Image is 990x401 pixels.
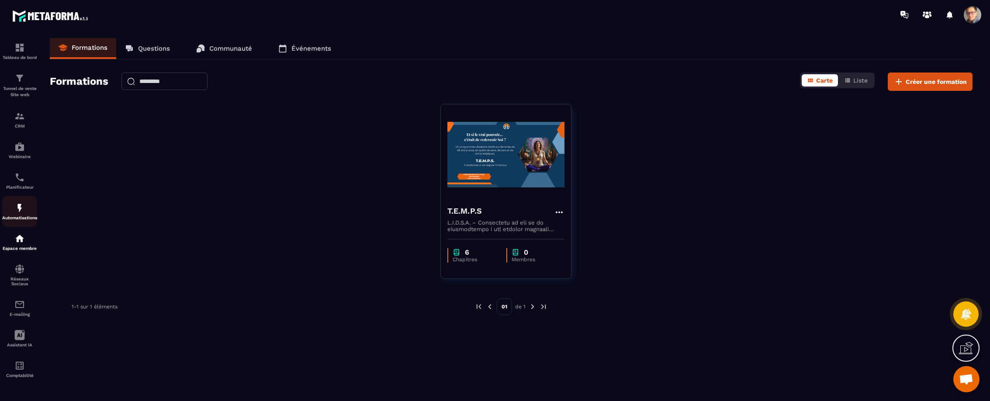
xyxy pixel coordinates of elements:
[2,36,37,66] a: formationformationTableau de bord
[209,45,252,52] p: Communauté
[2,373,37,378] p: Comptabilité
[2,293,37,323] a: emailemailE-mailing
[72,304,118,310] p: 1-1 sur 1 éléments
[187,38,261,59] a: Communauté
[14,73,25,83] img: formation
[888,73,973,91] button: Créer une formation
[2,66,37,104] a: formationformationTunnel de vente Site web
[447,219,564,232] p: L.I.D.S.A. – Consectetu ad eli se do eiusmodtempo i utl etdolor magnaali E.A.M.V.Q. n’exe ull lab...
[906,77,967,86] span: Créer une formation
[14,42,25,53] img: formation
[14,233,25,244] img: automations
[447,205,482,217] h4: T.E.M.P.S
[447,111,564,198] img: formation-background
[440,104,582,290] a: formation-backgroundT.E.M.P.SL.I.D.S.A. – Consectetu ad eli se do eiusmodtempo i utl etdolor magn...
[802,74,838,86] button: Carte
[2,104,37,135] a: formationformationCRM
[2,55,37,60] p: Tableau de bord
[14,299,25,310] img: email
[2,154,37,159] p: Webinaire
[12,8,91,24] img: logo
[14,360,25,371] img: accountant
[2,166,37,196] a: schedulerschedulerPlanificateur
[14,264,25,274] img: social-network
[2,323,37,354] a: Assistant IA
[2,257,37,293] a: social-networksocial-networkRéseaux Sociaux
[453,256,498,263] p: Chapitres
[291,45,331,52] p: Événements
[2,246,37,251] p: Espace membre
[138,45,170,52] p: Questions
[529,303,537,311] img: next
[14,203,25,213] img: automations
[116,38,179,59] a: Questions
[475,303,483,311] img: prev
[2,86,37,98] p: Tunnel de vente Site web
[2,196,37,227] a: automationsautomationsAutomatisations
[816,77,833,84] span: Carte
[953,366,980,392] div: Ouvrir le chat
[486,303,494,311] img: prev
[14,142,25,152] img: automations
[540,303,547,311] img: next
[2,354,37,384] a: accountantaccountantComptabilité
[524,248,528,256] p: 0
[2,312,37,317] p: E-mailing
[14,172,25,183] img: scheduler
[853,77,868,84] span: Liste
[515,303,526,310] p: de 1
[2,227,37,257] a: automationsautomationsEspace membre
[465,248,469,256] p: 6
[2,135,37,166] a: automationsautomationsWebinaire
[2,185,37,190] p: Planificateur
[512,248,519,256] img: chapter
[453,248,460,256] img: chapter
[50,73,108,91] h2: Formations
[72,44,107,52] p: Formations
[2,342,37,347] p: Assistant IA
[839,74,873,86] button: Liste
[2,124,37,128] p: CRM
[14,111,25,121] img: formation
[497,298,512,315] p: 01
[50,38,116,59] a: Formations
[2,277,37,286] p: Réseaux Sociaux
[512,256,556,263] p: Membres
[2,215,37,220] p: Automatisations
[270,38,340,59] a: Événements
